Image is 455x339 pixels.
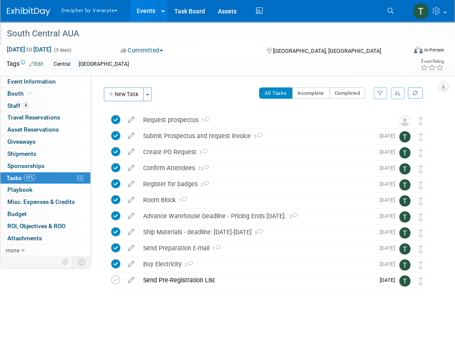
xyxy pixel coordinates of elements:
span: 2 [198,182,209,187]
span: Misc. Expenses & Credits [7,198,75,205]
a: Giveaways [0,136,90,148]
a: edit [124,228,139,236]
a: Booth [0,88,90,100]
i: Move task [419,277,423,285]
span: 91% [24,174,35,181]
span: [DATE] [380,133,399,139]
img: Tony Alvarado [413,3,429,19]
a: Staff4 [0,100,90,112]
a: Attachments [0,232,90,244]
span: more [6,247,19,254]
div: Buy Electricity [139,257,375,271]
span: Sponsorships [7,162,45,169]
a: Event Information [0,76,90,87]
span: 1 [199,118,210,123]
span: 4 [22,102,29,109]
div: Room Block [139,193,375,207]
a: Playbook [0,184,90,196]
i: Move task [419,117,423,125]
div: Event Format [377,45,444,58]
span: 7 [176,198,187,203]
span: [DATE] [380,213,399,219]
img: Tony Alvarado [399,227,410,239]
span: Shipments [7,150,36,157]
span: [DATE] [380,149,399,155]
div: Ship Materials - deadline: [DATE]-[DATE] [139,225,375,239]
span: Budget [7,210,27,217]
img: ExhibitDay [7,7,50,16]
span: Attachments [7,235,42,242]
span: Booth [7,90,34,97]
a: edit [124,244,139,252]
a: edit [124,196,139,204]
img: Tony Alvarado [399,179,410,190]
div: Central [51,60,73,69]
div: Create PO Request [139,145,375,159]
span: Asset Reservations [7,126,59,133]
img: Tony Alvarado [399,275,410,287]
i: Move task [419,149,423,157]
span: 15 [195,166,209,171]
i: Booth reservation complete [28,91,32,96]
span: Giveaways [7,138,35,145]
a: more [0,245,90,256]
span: 2 [182,262,193,268]
td: Toggle Event Tabs [73,256,91,268]
a: Shipments [0,148,90,160]
span: to [25,46,33,53]
img: Tony Alvarado [399,195,410,207]
a: Budget [0,208,90,220]
span: [DATE] [380,165,399,171]
span: [GEOGRAPHIC_DATA], [GEOGRAPHIC_DATA] [273,48,381,54]
span: Playbook [7,186,32,193]
div: Confirm Attendees [139,161,375,175]
div: In-Person [424,47,444,53]
img: Format-Inperson.png [414,46,423,53]
span: Staff [7,102,29,109]
a: Travel Reservations [0,112,90,123]
a: Asset Reservations [0,124,90,136]
img: Tony Alvarado [399,259,410,271]
img: Unassigned [399,115,410,126]
div: Send Pre-Registration List [139,273,375,287]
span: Event Information [7,78,56,85]
a: Edit [29,61,43,67]
span: [DATE] [380,277,399,283]
img: Tony Alvarado [399,163,410,174]
div: South Central AUA [4,26,401,42]
span: 2 [286,214,298,220]
span: [DATE] [380,197,399,203]
i: Move task [419,133,423,141]
span: 1 [196,150,208,155]
a: Sponsorships [0,160,90,172]
i: Move task [419,261,423,269]
img: Tony Alvarado [399,147,410,158]
a: Misc. Expenses & Credits [0,196,90,208]
i: Move task [419,165,423,173]
i: Move task [419,181,423,189]
a: edit [124,276,139,284]
button: Completed [329,87,366,99]
span: ROI, Objectives & ROO [7,223,65,229]
span: [DATE] [380,261,399,267]
button: Committed [118,46,167,55]
a: edit [124,164,139,172]
i: Move task [419,213,423,221]
div: Submit Prospectus and request invoice [139,129,375,143]
a: edit [124,212,139,220]
a: ROI, Objectives & ROO [0,220,90,232]
a: edit [124,116,139,124]
i: Move task [419,197,423,205]
img: Tony Alvarado [399,243,410,255]
div: Register for badges [139,177,375,191]
a: edit [124,180,139,188]
button: All Tasks [259,87,292,99]
a: Refresh [408,87,423,99]
img: Tony Alvarado [399,211,410,223]
span: 1 [209,246,221,252]
td: Tags [6,59,43,69]
span: 3 [251,134,262,139]
img: Tony Alvarado [399,131,410,142]
div: Request prospectus [139,113,382,127]
a: edit [124,260,139,268]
